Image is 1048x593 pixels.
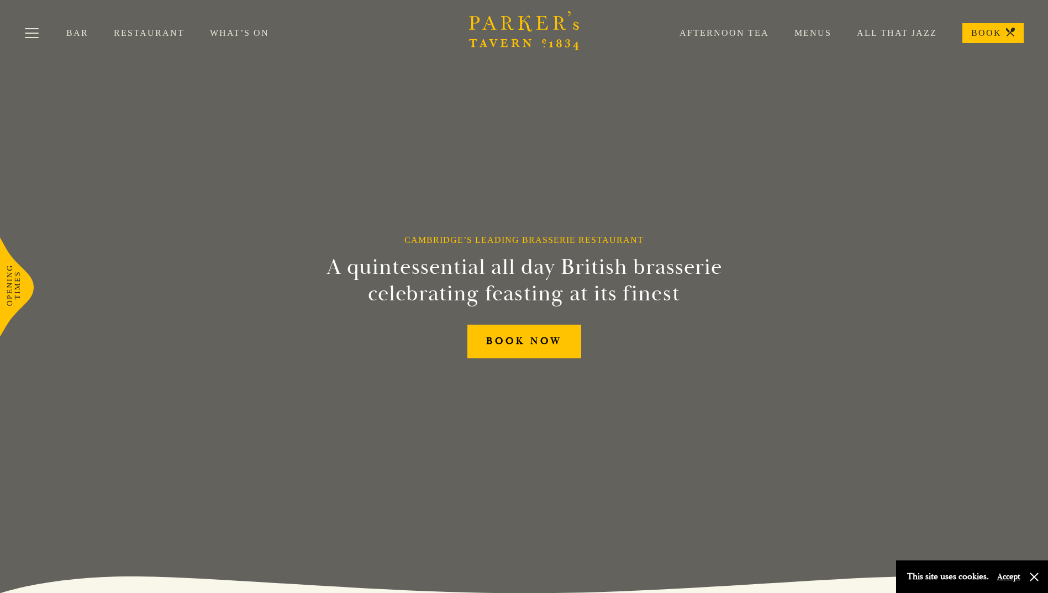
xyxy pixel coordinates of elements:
button: Close and accept [1029,571,1040,583]
p: This site uses cookies. [907,569,989,585]
button: Accept [997,571,1020,582]
h2: A quintessential all day British brasserie celebrating feasting at its finest [272,254,776,307]
h1: Cambridge’s Leading Brasserie Restaurant [404,235,644,245]
a: BOOK NOW [467,325,581,358]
